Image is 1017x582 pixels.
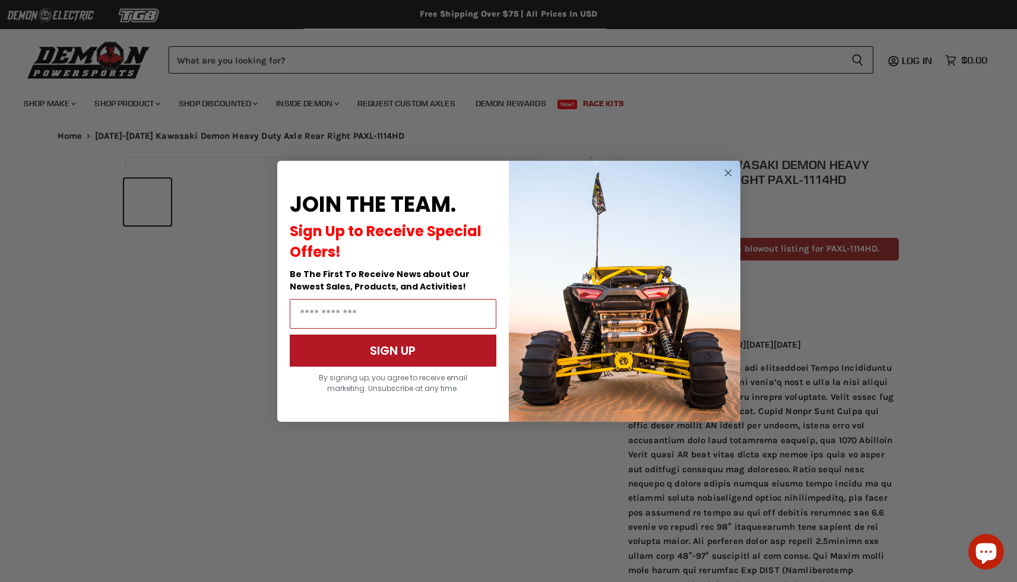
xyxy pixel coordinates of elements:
span: Be The First To Receive News about Our Newest Sales, Products, and Activities! [290,268,470,292]
button: Close dialog [721,166,736,180]
input: Email Address [290,299,496,329]
inbox-online-store-chat: Shopify online store chat [965,534,1008,573]
button: SIGN UP [290,335,496,367]
span: JOIN THE TEAM. [290,189,456,220]
img: a9095488-b6e7-41ba-879d-588abfab540b.jpeg [509,161,740,422]
span: Sign Up to Receive Special Offers! [290,221,481,262]
span: By signing up, you agree to receive email marketing. Unsubscribe at any time. [319,373,467,393]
